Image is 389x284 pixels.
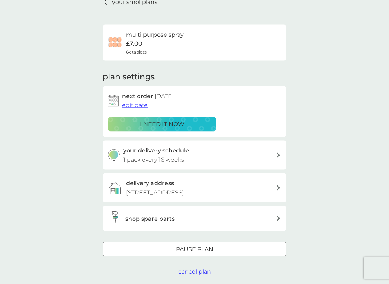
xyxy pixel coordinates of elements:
p: Pause plan [176,245,213,254]
button: i need it now [108,117,216,132]
h6: multi purpose spray [126,30,184,40]
h2: plan settings [103,72,155,83]
button: shop spare parts [103,206,286,231]
h3: shop spare parts [125,214,175,224]
span: edit date [122,102,148,109]
p: [STREET_ADDRESS] [126,188,184,197]
h3: your delivery schedule [123,146,189,155]
p: £7.00 [126,39,142,49]
h3: delivery address [126,179,174,188]
a: delivery address[STREET_ADDRESS] [103,173,286,202]
h2: next order [122,92,174,101]
p: 1 pack every 16 weeks [123,155,184,165]
span: 6x tablets [126,49,147,55]
button: your delivery schedule1 pack every 16 weeks [103,141,286,170]
img: multi purpose spray [108,36,122,50]
span: cancel plan [178,268,211,275]
button: edit date [122,101,148,110]
button: Pause plan [103,242,286,256]
span: [DATE] [155,93,174,100]
button: cancel plan [178,267,211,276]
p: i need it now [140,120,184,129]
